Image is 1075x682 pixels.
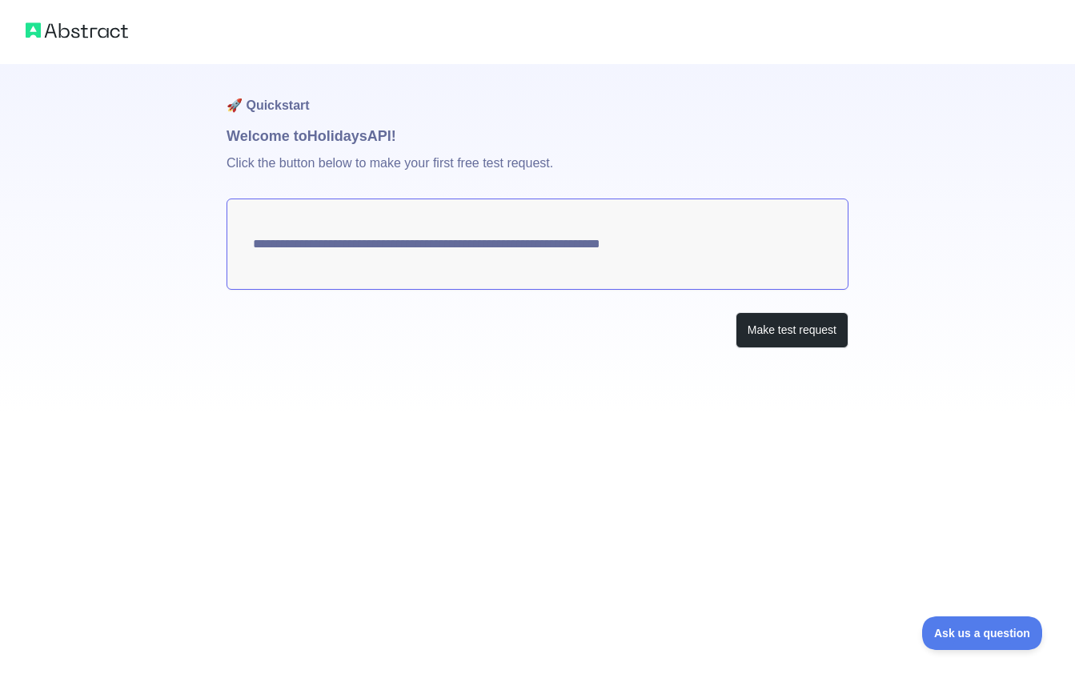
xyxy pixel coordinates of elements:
button: Make test request [736,312,848,348]
p: Click the button below to make your first free test request. [227,147,848,199]
img: Abstract logo [26,19,128,42]
h1: 🚀 Quickstart [227,64,848,125]
h1: Welcome to Holidays API! [227,125,848,147]
iframe: Toggle Customer Support [922,616,1043,650]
